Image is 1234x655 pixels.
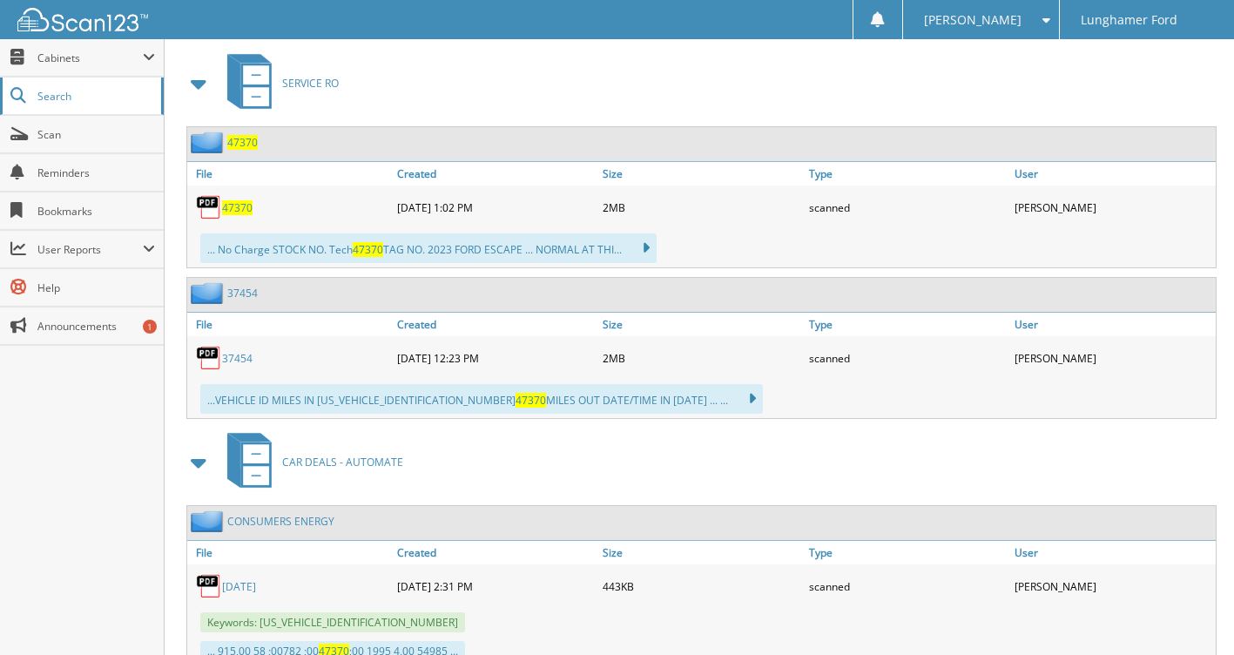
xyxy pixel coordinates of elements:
[1010,541,1216,564] a: User
[227,286,258,300] a: 37454
[282,76,339,91] span: SERVICE RO
[598,541,804,564] a: Size
[37,319,155,334] span: Announcements
[282,455,403,469] span: CAR DEALS - AUTOMATE
[1010,162,1216,186] a: User
[191,282,227,304] img: folder2.png
[217,49,339,118] a: SERVICE RO
[598,313,804,336] a: Size
[516,393,546,408] span: 47370
[200,612,465,632] span: Keywords: [US_VEHICLE_IDENTIFICATION_NUMBER]
[37,89,152,104] span: Search
[222,351,253,366] a: 37454
[924,15,1022,25] span: [PERSON_NAME]
[393,162,598,186] a: Created
[598,341,804,375] div: 2MB
[37,204,155,219] span: Bookmarks
[393,341,598,375] div: [DATE] 12:23 PM
[805,341,1010,375] div: scanned
[187,313,393,336] a: File
[191,132,227,153] img: folder2.png
[191,510,227,532] img: folder2.png
[196,573,222,599] img: PDF.png
[805,313,1010,336] a: Type
[598,190,804,225] div: 2MB
[598,569,804,604] div: 443KB
[805,162,1010,186] a: Type
[393,569,598,604] div: [DATE] 2:31 PM
[200,233,657,263] div: ... No Charge STOCK NO. Tech TAG NO. 2023 FORD ESCAPE ... NORMAL AT THI...
[393,313,598,336] a: Created
[227,135,258,150] a: 47370
[200,384,763,414] div: ...VEHICLE ID MILES IN [US_VEHICLE_IDENTIFICATION_NUMBER] MILES OUT DATE/TIME IN [DATE] ... ...
[196,345,222,371] img: PDF.png
[1010,341,1216,375] div: [PERSON_NAME]
[353,242,383,257] span: 47370
[805,541,1010,564] a: Type
[217,428,403,496] a: CAR DEALS - AUTOMATE
[227,514,334,529] a: CONSUMERS ENERGY
[37,242,143,257] span: User Reports
[222,200,253,215] a: 47370
[393,541,598,564] a: Created
[37,280,155,295] span: Help
[805,190,1010,225] div: scanned
[196,194,222,220] img: PDF.png
[37,165,155,180] span: Reminders
[1010,569,1216,604] div: [PERSON_NAME]
[37,127,155,142] span: Scan
[222,579,256,594] a: [DATE]
[393,190,598,225] div: [DATE] 1:02 PM
[598,162,804,186] a: Size
[1010,190,1216,225] div: [PERSON_NAME]
[187,541,393,564] a: File
[805,569,1010,604] div: scanned
[37,51,143,65] span: Cabinets
[17,8,148,31] img: scan123-logo-white.svg
[1081,15,1177,25] span: Lunghamer Ford
[187,162,393,186] a: File
[1010,313,1216,336] a: User
[143,320,157,334] div: 1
